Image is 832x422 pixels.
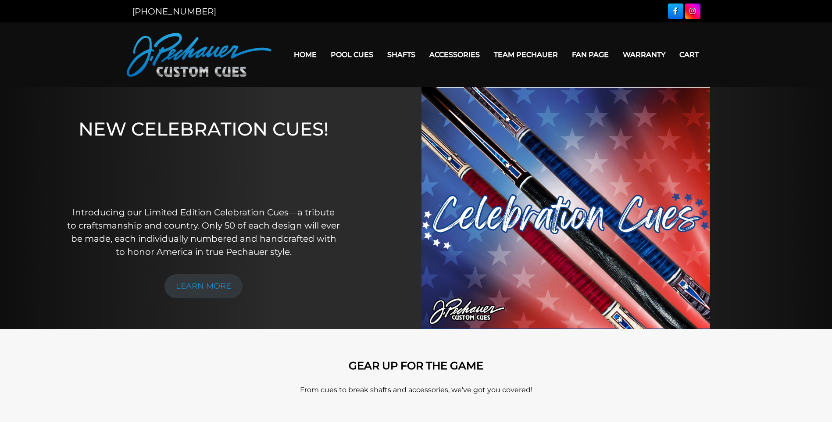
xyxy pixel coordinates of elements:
[166,385,666,395] p: From cues to break shafts and accessories, we’ve got you covered!
[565,43,616,66] a: Fan Page
[616,43,672,66] a: Warranty
[132,6,216,17] a: [PHONE_NUMBER]
[487,43,565,66] a: Team Pechauer
[422,43,487,66] a: Accessories
[324,43,380,66] a: Pool Cues
[380,43,422,66] a: Shafts
[67,118,340,194] h1: NEW CELEBRATION CUES!
[349,359,483,372] strong: GEAR UP FOR THE GAME
[672,43,706,66] a: Cart
[287,43,324,66] a: Home
[67,206,340,258] p: Introducing our Limited Edition Celebration Cues—a tribute to craftsmanship and country. Only 50 ...
[164,274,243,298] a: LEARN MORE
[127,33,271,77] img: Pechauer Custom Cues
